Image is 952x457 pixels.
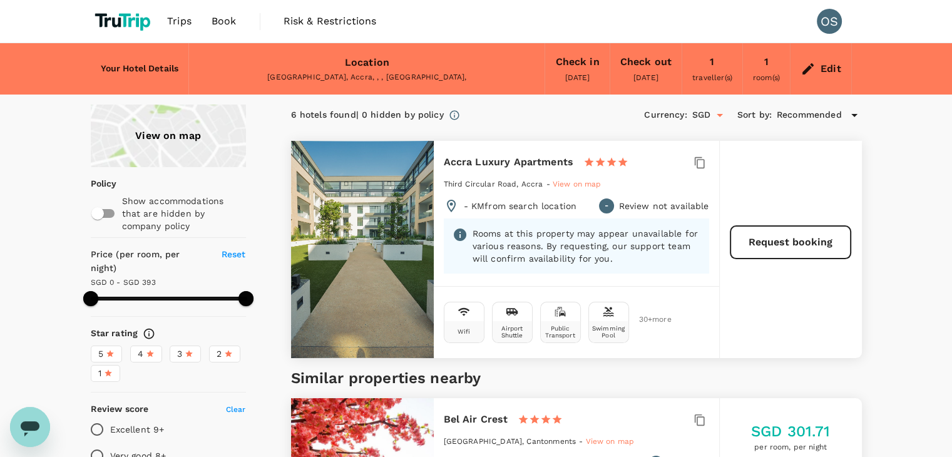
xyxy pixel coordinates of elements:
[98,347,103,361] span: 5
[444,153,573,171] h6: Accra Luxury Apartments
[101,62,179,76] h6: Your Hotel Details
[212,14,237,29] span: Book
[91,327,138,341] h6: Star rating
[639,316,658,324] span: 30 + more
[91,8,158,35] img: TruTrip logo
[143,327,155,340] svg: Star ratings are awarded to properties to represent the quality of services, facilities, and amen...
[565,73,590,82] span: [DATE]
[110,423,165,436] p: Excellent 9+
[620,53,672,71] div: Check out
[821,60,841,78] div: Edit
[167,14,192,29] span: Trips
[91,278,156,287] span: SGD 0 - SGD 393
[764,53,769,71] div: 1
[444,411,508,428] h6: Bel Air Crest
[91,403,149,416] h6: Review score
[217,347,222,361] span: 2
[692,73,732,82] span: traveller(s)
[444,437,576,446] span: [GEOGRAPHIC_DATA], Cantonments
[730,225,851,259] button: Request booking
[138,347,143,361] span: 4
[555,53,599,71] div: Check in
[473,227,700,265] p: Rooms at this property may appear unavailable for various reasons. By requesting, our support tea...
[777,108,842,122] span: Recommended
[604,200,608,212] span: -
[177,347,182,361] span: 3
[644,108,687,122] h6: Currency :
[98,367,101,380] span: 1
[91,105,246,167] a: View on map
[710,53,714,71] div: 1
[291,108,444,122] div: 6 hotels found | 0 hidden by policy
[553,178,601,188] a: View on map
[122,195,245,232] p: Show accommodations that are hidden by company policy
[291,368,862,388] h5: Similar properties nearby
[585,437,634,446] span: View on map
[619,200,709,212] p: Review not available
[495,325,530,339] div: Airport Shuttle
[199,71,535,84] div: [GEOGRAPHIC_DATA], Accra, , , [GEOGRAPHIC_DATA],
[10,407,50,447] iframe: Button to launch messaging window
[579,437,585,446] span: -
[91,177,99,190] p: Policy
[345,54,389,71] div: Location
[753,73,780,82] span: room(s)
[543,325,578,339] div: Public Transport
[817,9,842,34] div: OS
[226,405,246,414] span: Clear
[464,200,577,212] p: - KM from search location
[222,249,246,259] span: Reset
[91,248,207,275] h6: Price (per room, per night)
[585,436,634,446] a: View on map
[711,106,729,124] button: Open
[737,108,772,122] h6: Sort by :
[751,421,831,441] h5: SGD 301.71
[751,441,831,454] span: per room, per night
[444,180,543,188] span: Third Circular Road, Accra
[458,328,471,335] div: Wifi
[284,14,377,29] span: Risk & Restrictions
[553,180,601,188] span: View on map
[591,325,626,339] div: Swimming Pool
[546,180,553,188] span: -
[633,73,658,82] span: [DATE]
